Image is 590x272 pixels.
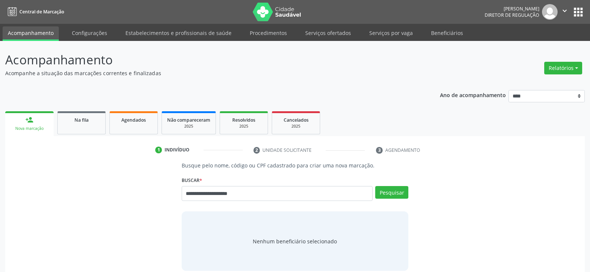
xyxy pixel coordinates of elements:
div: 1 [155,147,162,153]
div: [PERSON_NAME] [485,6,539,12]
img: img [542,4,558,20]
a: Serviços ofertados [300,26,356,39]
a: Central de Marcação [5,6,64,18]
span: Diretor de regulação [485,12,539,18]
span: Resolvidos [232,117,255,123]
div: 2025 [277,124,315,129]
p: Acompanhamento [5,51,411,69]
p: Busque pelo nome, código ou CPF cadastrado para criar uma nova marcação. [182,161,408,169]
i:  [561,7,569,15]
a: Estabelecimentos e profissionais de saúde [120,26,237,39]
div: 2025 [167,124,210,129]
span: Central de Marcação [19,9,64,15]
span: Na fila [74,117,89,123]
button: Pesquisar [375,186,408,199]
label: Buscar [182,175,202,186]
div: Indivíduo [165,147,189,153]
div: 2025 [225,124,262,129]
span: Nenhum beneficiário selecionado [253,237,337,245]
span: Cancelados [284,117,309,123]
button: apps [572,6,585,19]
a: Configurações [67,26,112,39]
p: Ano de acompanhamento [440,90,506,99]
button: Relatórios [544,62,582,74]
a: Beneficiários [426,26,468,39]
a: Procedimentos [245,26,292,39]
div: person_add [25,116,34,124]
p: Acompanhe a situação das marcações correntes e finalizadas [5,69,411,77]
a: Serviços por vaga [364,26,418,39]
span: Não compareceram [167,117,210,123]
button:  [558,4,572,20]
a: Acompanhamento [3,26,59,41]
div: Nova marcação [10,126,48,131]
span: Agendados [121,117,146,123]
